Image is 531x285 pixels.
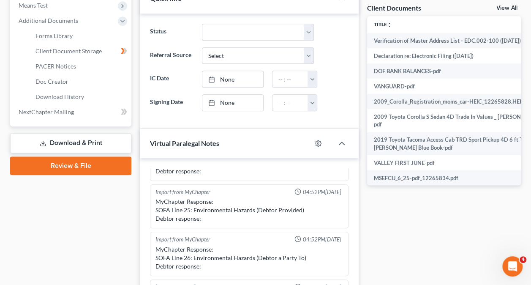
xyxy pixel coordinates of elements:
input: -- : -- [272,95,308,111]
iframe: Intercom live chat [502,256,523,277]
label: Signing Date [146,94,197,111]
div: Import from MyChapter [155,188,210,196]
span: 04:52PM[DATE] [303,188,341,196]
a: Doc Creator [29,74,131,89]
div: MyChapter Response: SOFA Line 25: Environmental Hazards (Debtor Provided) Debtor response: [155,197,343,223]
a: None [202,95,264,111]
a: Download & Print [10,133,131,153]
a: Client Document Storage [29,44,131,59]
span: Doc Creator [35,78,68,85]
a: View All [496,5,517,11]
span: Additional Documents [19,17,78,24]
span: Client Document Storage [35,47,102,55]
a: Titleunfold_more [374,21,392,27]
span: 4 [520,256,526,263]
span: NextChapter Mailing [19,108,74,115]
span: Virtual Paralegal Notes [150,139,219,147]
a: Download History [29,89,131,104]
a: Forms Library [29,28,131,44]
a: PACER Notices [29,59,131,74]
a: Review & File [10,156,131,175]
div: MyChapter Response: SOFA Line 26: Environmental Hazards (Debtor a Party To) Debtor response: [155,245,343,271]
label: IC Date [146,71,197,88]
span: Means Test [19,2,48,9]
label: Referral Source [146,47,197,64]
input: -- : -- [272,71,308,87]
a: NextChapter Mailing [12,104,131,120]
a: None [202,71,264,87]
i: unfold_more [387,22,392,27]
div: Import from MyChapter [155,236,210,244]
div: Client Documents [367,3,421,12]
label: Status [146,24,197,41]
span: Download History [35,93,84,100]
span: Forms Library [35,32,73,39]
span: PACER Notices [35,63,76,70]
span: 04:52PM[DATE] [303,236,341,244]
